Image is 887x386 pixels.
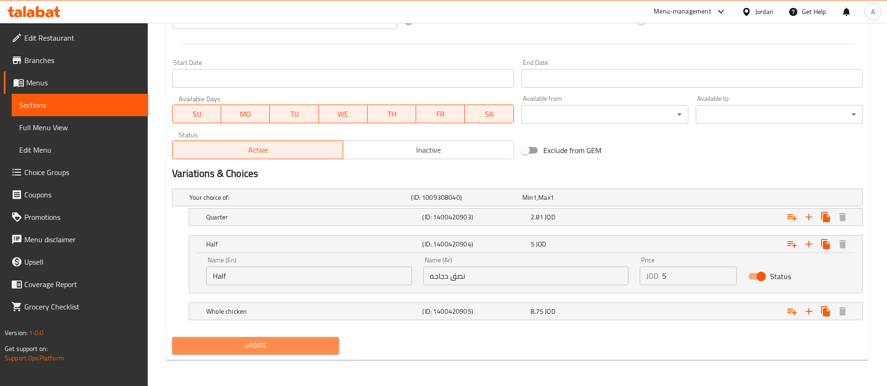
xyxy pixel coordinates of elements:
span: Active [176,143,339,157]
button: Add choice group [784,236,800,253]
span: JOD [536,238,546,250]
div: ​ [521,105,688,124]
span: 2.81 [531,211,544,223]
span: Upsell [24,256,141,267]
span: SU [176,107,217,121]
a: Promotions [4,206,148,228]
span: MO [225,107,266,121]
div: Expand [173,189,862,206]
span: Price on selection [427,14,482,26]
span: Edit Restaurant [24,32,141,43]
span: 8.75 [531,305,544,317]
span: Coverage Report [24,279,141,290]
span: 1 [533,191,537,204]
span: 1 [550,191,554,204]
h5: Whole chicken [206,307,418,316]
a: Sections [12,94,148,116]
a: Choice Groups [4,161,148,183]
span: Update [180,340,332,351]
button: SU [172,105,221,123]
button: TH [368,105,416,123]
h5: (ID: 1400420905) [422,307,526,316]
a: Edit Restaurant [4,27,148,49]
div: Jordan [755,7,773,17]
span: Exclude from GEM [543,145,601,156]
button: FR [416,105,465,123]
input: Please enter price [662,267,737,285]
span: Inactive [347,143,510,157]
span: Menu disclaimer [24,234,141,245]
p: JOD [179,14,191,25]
div: Menu-management [654,6,711,17]
span: FR [420,107,461,121]
span: Choice Groups [24,167,141,178]
button: Add new choice [800,303,817,320]
span: Coupons [24,189,141,200]
span: JOD [545,211,555,223]
button: Delete Half [834,236,851,253]
div: Expand [189,236,862,253]
a: Branches [4,49,148,71]
div: Expand [189,209,862,225]
span: Grocery Checklist [24,301,141,312]
h5: (ID: 1400420904) [422,239,526,249]
span: Full Menu View [19,122,141,133]
a: Menus [4,71,148,94]
span: JOD [545,305,555,317]
span: Min [522,191,533,204]
a: Full Menu View [12,116,148,139]
div: , [522,193,629,202]
h2: Variations & Choices [172,167,863,181]
span: A [871,7,875,17]
button: Add choice group [784,209,800,225]
button: Update [172,337,339,354]
h5: (ID: 1009308040) [411,193,518,202]
div: ​ [696,105,863,124]
button: Clone new choice [817,209,834,225]
button: Add choice group [784,303,800,320]
a: Upsell [4,251,148,273]
span: Status [770,271,791,282]
button: Add new choice [800,236,817,253]
h5: Half [206,239,418,249]
button: Clone new choice [817,236,834,253]
span: Max [538,191,550,204]
input: Enter name Ar [423,267,629,285]
span: 1.0.0 [29,327,43,339]
span: TH [371,107,412,121]
input: Enter name En [206,267,412,285]
button: Add new choice [800,209,817,225]
span: Branches [24,55,141,66]
a: Grocery Checklist [4,295,148,318]
a: Coupons [4,183,148,206]
button: Clone new choice [817,303,834,320]
button: WE [319,105,368,123]
span: 5 [531,238,534,250]
span: SA [469,107,510,121]
button: MO [221,105,270,123]
a: Support.OpsPlatform [5,352,64,364]
span: Free item [659,14,689,26]
div: Expand [189,303,862,320]
p: JOD [646,270,658,281]
span: Menus [26,77,141,88]
span: Version: [5,327,28,339]
span: WE [323,107,364,121]
span: TU [274,107,315,121]
a: Menu disclaimer [4,228,148,251]
h5: (ID: 1400420903) [422,212,526,222]
button: SA [465,105,513,123]
button: Inactive [343,140,514,159]
button: Delete Whole chicken [834,303,851,320]
a: Coverage Report [4,273,148,295]
span: Promotions [24,211,141,223]
span: Edit Menu [19,144,141,155]
span: Get support on: [5,343,48,355]
h5: Your choice of: [189,193,407,202]
h5: Quarter [206,212,418,222]
button: Active [172,140,343,159]
span: Sections [19,99,141,111]
a: Edit Menu [12,139,148,161]
button: TU [270,105,318,123]
button: Delete Quarter [834,209,851,225]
